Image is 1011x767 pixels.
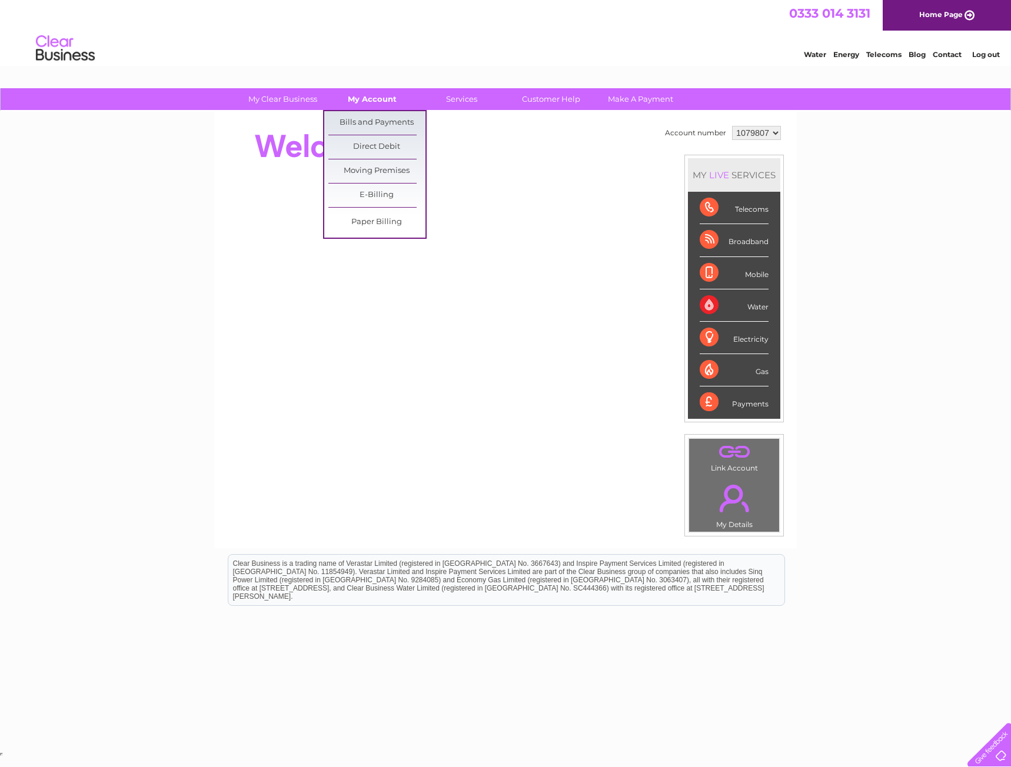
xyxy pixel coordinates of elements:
[328,111,425,135] a: Bills and Payments
[700,257,769,289] div: Mobile
[933,50,962,59] a: Contact
[328,211,425,234] a: Paper Billing
[700,289,769,322] div: Water
[700,322,769,354] div: Electricity
[789,6,870,21] a: 0333 014 3131
[234,88,331,110] a: My Clear Business
[692,442,776,462] a: .
[228,6,784,57] div: Clear Business is a trading name of Verastar Limited (registered in [GEOGRAPHIC_DATA] No. 3667643...
[833,50,859,59] a: Energy
[592,88,689,110] a: Make A Payment
[688,158,780,192] div: MY SERVICES
[700,386,769,418] div: Payments
[413,88,510,110] a: Services
[689,438,780,475] td: Link Account
[866,50,902,59] a: Telecoms
[689,475,780,532] td: My Details
[692,478,776,519] a: .
[972,50,1000,59] a: Log out
[503,88,600,110] a: Customer Help
[662,123,729,143] td: Account number
[35,31,95,66] img: logo.png
[328,159,425,183] a: Moving Premises
[328,184,425,207] a: E-Billing
[707,169,731,181] div: LIVE
[804,50,826,59] a: Water
[324,88,421,110] a: My Account
[700,354,769,386] div: Gas
[909,50,926,59] a: Blog
[328,135,425,159] a: Direct Debit
[700,192,769,224] div: Telecoms
[700,224,769,256] div: Broadband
